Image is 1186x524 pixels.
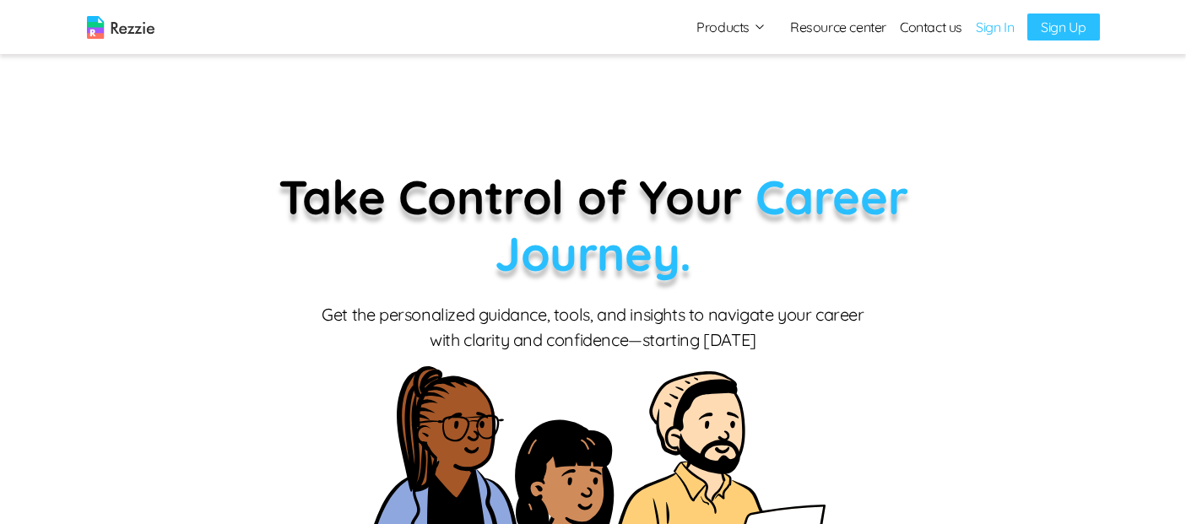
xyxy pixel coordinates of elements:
[319,302,868,353] p: Get the personalized guidance, tools, and insights to navigate your career with clarity and confi...
[696,17,766,37] button: Products
[495,167,907,283] span: Career Journey.
[976,17,1014,37] a: Sign In
[1027,14,1099,41] a: Sign Up
[192,169,994,282] p: Take Control of Your
[900,17,962,37] a: Contact us
[87,16,154,39] img: logo
[790,17,886,37] a: Resource center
